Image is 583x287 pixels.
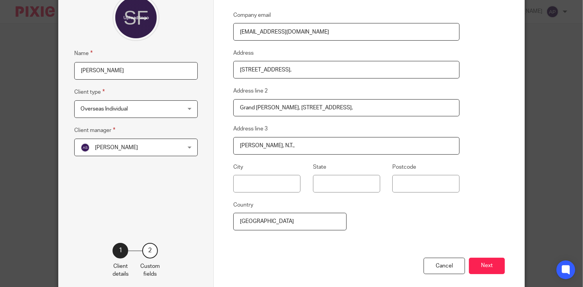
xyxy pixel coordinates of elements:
[80,106,128,112] span: Overseas Individual
[142,243,158,258] div: 2
[233,87,268,95] label: Address line 2
[74,49,93,58] label: Name
[313,163,326,171] label: State
[233,11,271,19] label: Company email
[80,143,90,152] img: svg%3E
[113,243,128,258] div: 1
[233,163,243,171] label: City
[140,262,160,278] p: Custom fields
[74,126,115,135] label: Client manager
[469,258,505,275] button: Next
[95,145,138,150] span: [PERSON_NAME]
[233,49,254,57] label: Address
[233,201,253,209] label: Country
[233,125,268,133] label: Address line 3
[392,163,416,171] label: Postcode
[74,87,105,96] label: Client type
[113,262,129,278] p: Client details
[424,258,465,275] div: Cancel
